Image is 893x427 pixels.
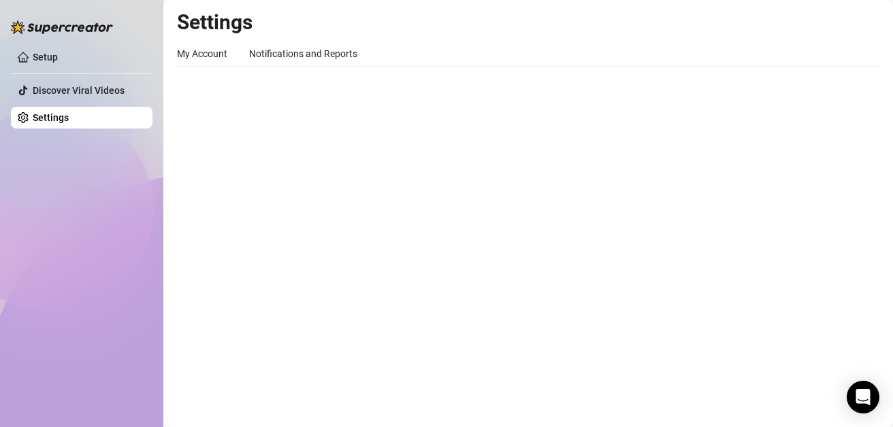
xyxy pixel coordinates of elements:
[249,46,357,61] div: Notifications and Reports
[33,52,58,63] a: Setup
[33,85,125,96] a: Discover Viral Videos
[33,112,69,123] a: Settings
[177,46,227,61] div: My Account
[177,10,879,35] h2: Settings
[847,381,879,413] div: Open Intercom Messenger
[11,20,113,34] img: logo-BBDzfeDw.svg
